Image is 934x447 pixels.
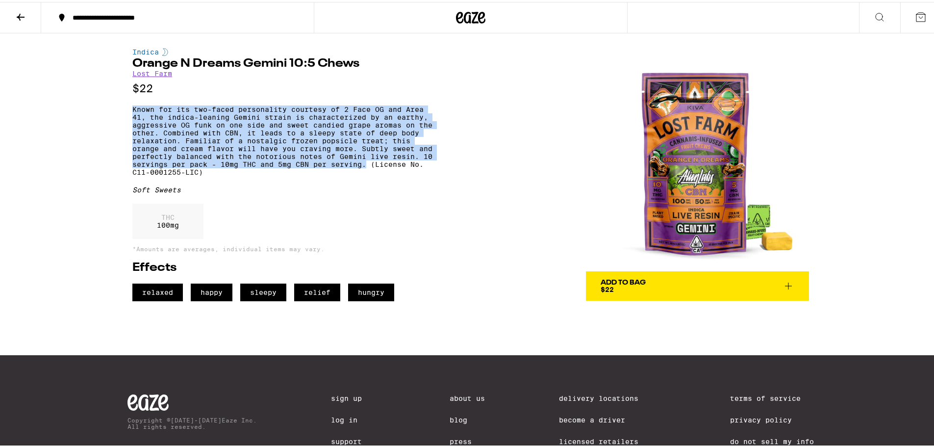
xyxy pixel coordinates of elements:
span: $22 [601,284,614,291]
div: Indica [132,46,437,54]
div: Soft Sweets [132,184,437,192]
span: Hi. Need any help? [6,7,71,15]
span: relaxed [132,282,183,299]
a: Become a Driver [559,414,656,422]
p: Copyright © [DATE]-[DATE] Eaze Inc. All rights reserved. [127,415,257,428]
a: About Us [450,393,485,400]
h2: Effects [132,260,437,272]
a: Do Not Sell My Info [730,436,814,444]
span: relief [294,282,340,299]
a: Support [331,436,375,444]
a: Log In [331,414,375,422]
a: Press [450,436,485,444]
span: happy [191,282,232,299]
a: Privacy Policy [730,414,814,422]
p: THC [157,211,179,219]
a: Sign Up [331,393,375,400]
a: Blog [450,414,485,422]
h1: Orange N Dreams Gemini 10:5 Chews [132,56,437,68]
a: Delivery Locations [559,393,656,400]
span: hungry [348,282,394,299]
p: $22 [132,80,437,93]
p: *Amounts are averages, individual items may vary. [132,244,437,250]
div: 100 mg [132,202,203,237]
a: Lost Farm [132,68,172,76]
a: Terms of Service [730,393,814,400]
span: sleepy [240,282,286,299]
img: indicaColor.svg [162,46,168,54]
div: Add To Bag [601,277,646,284]
img: Lost Farm - Orange N Dreams Gemini 10:5 Chews [586,46,809,269]
a: Licensed Retailers [559,436,656,444]
button: Add To Bag$22 [586,269,809,299]
p: Known for its two-faced personality courtesy of 2 Face OG and Area 41, the indica-leaning Gemini ... [132,104,437,174]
